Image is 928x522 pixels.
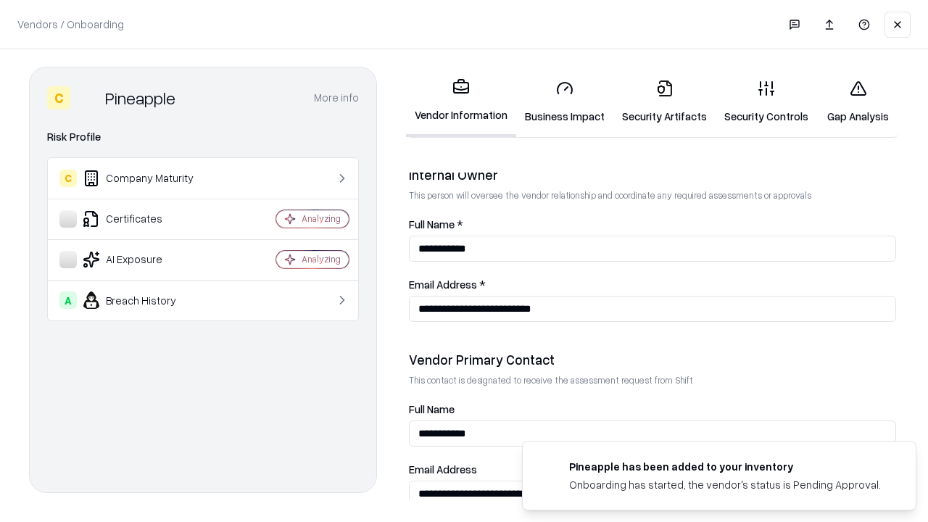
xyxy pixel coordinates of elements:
button: More info [314,85,359,111]
div: Risk Profile [47,128,359,146]
a: Security Artifacts [613,68,716,136]
p: This contact is designated to receive the assessment request from Shift [409,374,896,386]
div: Vendor Primary Contact [409,351,896,368]
div: AI Exposure [59,251,233,268]
div: Analyzing [302,253,341,265]
label: Full Name [409,404,896,415]
div: A [59,291,77,309]
div: Onboarding has started, the vendor's status is Pending Approval. [569,477,881,492]
label: Email Address * [409,279,896,290]
img: Pineapple [76,86,99,109]
div: Internal Owner [409,166,896,183]
div: Certificates [59,210,233,228]
a: Security Controls [716,68,817,136]
div: C [59,170,77,187]
p: This person will oversee the vendor relationship and coordinate any required assessments or appro... [409,189,896,202]
p: Vendors / Onboarding [17,17,124,32]
a: Gap Analysis [817,68,899,136]
label: Full Name * [409,219,896,230]
img: pineappleenergy.com [540,459,558,476]
div: Company Maturity [59,170,233,187]
div: Breach History [59,291,233,309]
label: Email Address [409,464,896,475]
div: C [47,86,70,109]
div: Pineapple [105,86,175,109]
div: Pineapple has been added to your inventory [569,459,881,474]
a: Vendor Information [406,67,516,137]
div: Analyzing [302,212,341,225]
a: Business Impact [516,68,613,136]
